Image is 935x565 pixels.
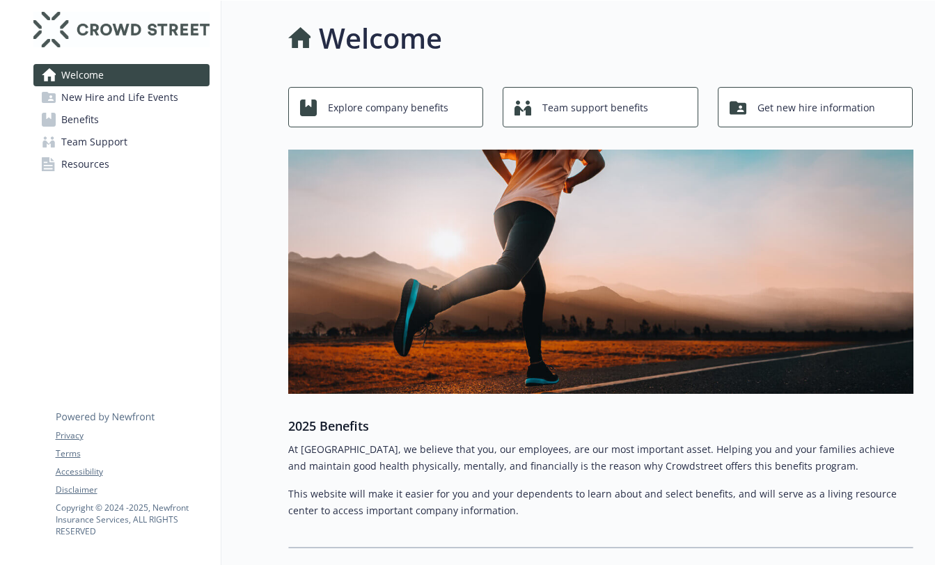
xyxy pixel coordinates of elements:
[56,502,209,537] p: Copyright © 2024 - 2025 , Newfront Insurance Services, ALL RIGHTS RESERVED
[33,64,210,86] a: Welcome
[33,86,210,109] a: New Hire and Life Events
[56,484,209,496] a: Disclaimer
[288,87,484,127] button: Explore company benefits
[61,64,104,86] span: Welcome
[61,109,99,131] span: Benefits
[56,429,209,442] a: Privacy
[718,87,913,127] button: Get new hire information
[288,150,913,394] img: overview page banner
[61,131,127,153] span: Team Support
[61,86,178,109] span: New Hire and Life Events
[33,109,210,131] a: Benefits
[56,447,209,460] a: Terms
[757,95,875,121] span: Get new hire information
[328,95,448,121] span: Explore company benefits
[288,441,913,475] p: At [GEOGRAPHIC_DATA], we believe that you, our employees, are our most important asset. Helping y...
[33,153,210,175] a: Resources
[542,95,648,121] span: Team support benefits
[503,87,698,127] button: Team support benefits
[319,17,442,59] h1: Welcome
[288,416,913,436] h3: 2025 Benefits
[288,486,913,519] p: This website will make it easier for you and your dependents to learn about and select benefits, ...
[56,465,209,478] a: Accessibility
[33,131,210,153] a: Team Support
[61,153,109,175] span: Resources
